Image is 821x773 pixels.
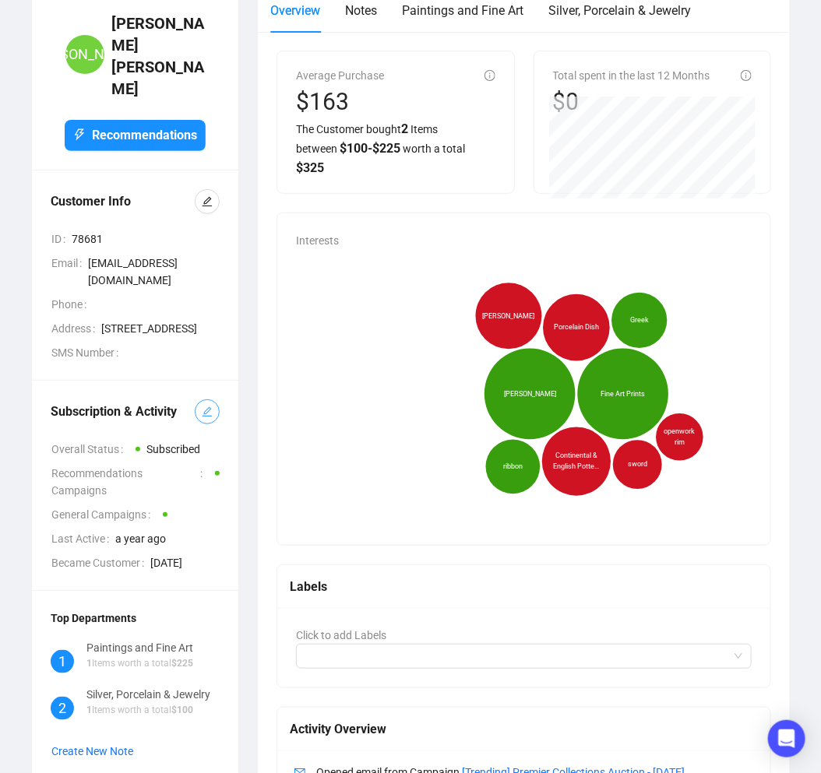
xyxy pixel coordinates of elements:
[51,465,209,499] span: Recommendations Campaigns
[484,70,495,81] span: info-circle
[86,703,210,718] p: Items worth a total
[51,739,134,764] button: Create New Note
[51,320,101,337] span: Address
[402,3,523,18] span: Paintings and Fine Art
[73,128,86,141] span: thunderbolt
[630,315,649,326] span: Greek
[51,296,93,313] span: Phone
[51,192,195,211] div: Customer Info
[150,554,220,571] span: [DATE]
[101,320,220,337] span: [STREET_ADDRESS]
[86,704,92,715] span: 1
[345,3,377,18] span: Notes
[146,443,200,455] span: Subscribed
[296,69,384,82] span: Average Purchase
[340,141,400,156] span: $ 100 - $ 225
[51,610,220,627] div: Top Departments
[86,639,193,656] div: Paintings and Fine Art
[111,12,206,100] h4: [PERSON_NAME] [PERSON_NAME]
[86,656,193,671] p: Items worth a total
[58,697,66,719] span: 2
[290,719,758,739] div: Activity Overview
[86,658,92,669] span: 1
[290,577,758,596] div: Labels
[296,629,386,641] span: Click to add Labels
[503,462,523,473] span: ribbon
[51,344,125,361] span: SMS Number
[270,3,320,18] span: Overview
[51,255,88,289] span: Email
[88,255,220,289] span: [EMAIL_ADDRESS][DOMAIN_NAME]
[51,506,157,523] span: General Campaigns
[553,69,710,82] span: Total spent in the last 12 Months
[92,125,197,145] span: Recommendations
[296,234,339,247] span: Interests
[601,388,646,399] span: Fine Art Prints
[296,87,384,117] div: $163
[549,451,604,473] span: Continental & English Potte...
[554,322,599,333] span: Porcelain Dish
[171,658,193,669] span: $ 225
[58,651,66,673] span: 1
[51,745,133,757] span: Create New Note
[51,530,115,547] span: Last Active
[504,388,556,399] span: [PERSON_NAME]
[65,120,206,151] button: Recommendations
[401,121,408,136] span: 2
[202,196,213,207] span: edit
[553,87,710,117] div: $0
[768,720,805,757] div: Open Intercom Messenger
[51,230,72,248] span: ID
[115,530,220,547] span: a year ago
[202,406,213,417] span: edit
[483,311,535,321] span: [PERSON_NAME]
[548,3,691,18] span: Silver, Porcelain & Jewelry
[296,160,324,175] span: $ 325
[51,402,195,421] div: Subscription & Activity
[296,119,495,177] div: The Customer bought Items between worth a total
[628,459,647,470] span: sword
[72,230,220,248] span: 78681
[741,70,752,81] span: info-circle
[86,686,210,703] div: Silver, Porcelain & Jewelry
[51,441,129,458] span: Overall Status
[661,427,699,448] span: openwork rim
[171,704,193,715] span: $ 100
[51,554,150,571] span: Became Customer
[32,44,139,65] span: [PERSON_NAME]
